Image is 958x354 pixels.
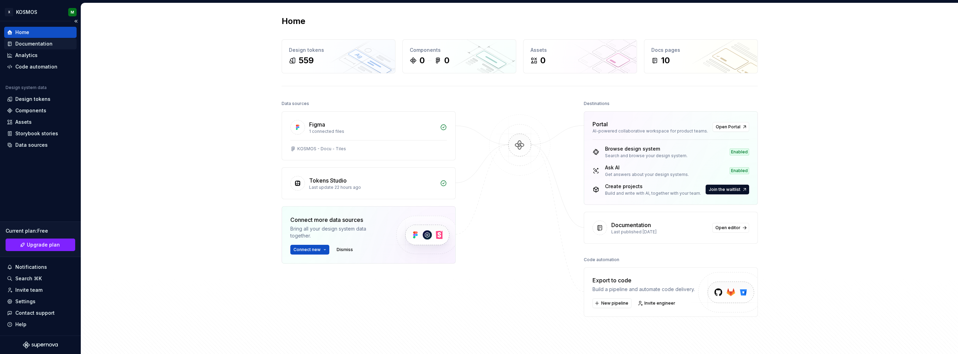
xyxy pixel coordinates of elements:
span: Dismiss [337,247,353,252]
div: Search and browse your design system. [605,153,688,159]
div: Documentation [611,221,651,229]
div: Build a pipeline and automate code delivery. [592,286,695,293]
a: Design tokens [4,94,77,105]
h2: Home [282,16,305,27]
div: Assets [531,47,630,54]
div: 0 [419,55,425,66]
a: Storybook stories [4,128,77,139]
a: Invite engineer [636,298,678,308]
div: Notifications [15,264,47,271]
div: Home [15,29,29,36]
a: Open Portal [713,122,749,132]
div: Enabled [730,167,749,174]
div: 0 [540,55,545,66]
a: Data sources [4,139,77,151]
button: Search ⌘K [4,273,77,284]
span: Upgrade plan [27,241,60,248]
div: M [71,9,74,15]
div: Invite team [15,287,42,293]
span: Invite engineer [644,300,675,306]
button: Dismiss [333,245,356,255]
div: Last published [DATE] [611,229,708,235]
a: Documentation [4,38,77,49]
div: X [5,8,13,16]
div: Destinations [584,99,610,108]
div: Docs pages [651,47,751,54]
a: Components00 [402,39,516,73]
div: AI-powered collaborative workspace for product teams. [592,128,708,134]
span: Open Portal [716,124,740,130]
span: Connect new [293,247,321,252]
a: Invite team [4,284,77,296]
div: Components [15,107,46,114]
div: Connect more data sources [290,216,384,224]
div: Figma [309,120,325,129]
button: Collapse sidebar [71,16,81,26]
div: Storybook stories [15,130,58,137]
div: Code automation [584,255,619,265]
button: Connect new [290,245,329,255]
a: Design tokens559 [282,39,395,73]
div: 0 [444,55,449,66]
div: Design system data [6,85,47,90]
div: Components [410,47,509,54]
div: 1 connected files [309,129,436,134]
div: Documentation [15,40,53,47]
div: Data sources [282,99,309,108]
a: Settings [4,296,77,307]
button: Notifications [4,262,77,273]
div: 10 [661,55,670,66]
button: XKOSMOSM [1,5,79,19]
button: Join the waitlist [706,185,749,194]
div: KOSMOS - Docu - Tiles [297,146,346,152]
a: Open editor [712,223,749,233]
div: Last update 22 hours ago [309,185,436,190]
div: Get answers about your design systems. [605,172,689,177]
button: New pipeline [592,298,631,308]
div: Current plan : Free [6,227,75,234]
svg: Supernova Logo [23,341,58,348]
button: Contact support [4,307,77,319]
a: Code automation [4,61,77,72]
div: Tokens Studio [309,176,347,185]
div: KOSMOS [16,9,37,16]
a: Analytics [4,50,77,61]
div: 559 [299,55,314,66]
a: Docs pages10 [644,39,758,73]
div: Code automation [15,63,57,70]
button: Help [4,319,77,330]
div: Design tokens [15,96,50,103]
div: Contact support [15,309,55,316]
div: Search ⌘K [15,275,42,282]
div: Browse design system [605,145,688,152]
a: Assets0 [523,39,637,73]
div: Data sources [15,142,48,148]
div: Assets [15,119,32,126]
div: Settings [15,298,36,305]
div: Design tokens [289,47,388,54]
a: Components [4,105,77,116]
div: Ask AI [605,164,689,171]
a: Assets [4,116,77,128]
div: Enabled [730,148,749,155]
div: Bring all your design system data together. [290,225,384,239]
div: Help [15,321,26,328]
div: Build and write with AI, together with your team. [605,191,701,196]
div: Portal [592,120,608,128]
a: Tokens StudioLast update 22 hours ago [282,167,456,199]
div: Create projects [605,183,701,190]
a: Home [4,27,77,38]
div: Export to code [592,276,695,284]
span: New pipeline [601,300,628,306]
span: Join the waitlist [709,187,740,192]
a: Figma1 connected filesKOSMOS - Docu - Tiles [282,111,456,160]
button: Upgrade plan [6,239,75,251]
div: Analytics [15,52,38,59]
span: Open editor [715,225,740,231]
